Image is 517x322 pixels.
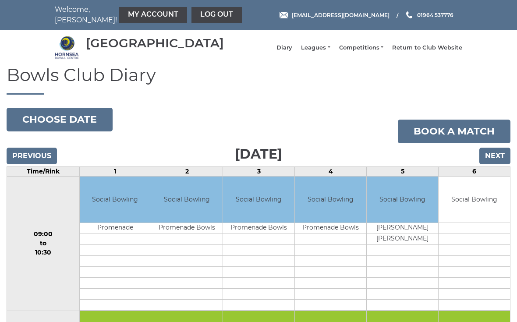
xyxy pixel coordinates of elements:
td: Social Bowling [151,177,223,223]
td: [PERSON_NAME] [367,234,438,244]
button: Choose date [7,108,113,131]
td: [PERSON_NAME] [367,223,438,234]
a: Return to Club Website [392,44,462,52]
a: Log out [191,7,242,23]
td: Social Bowling [439,177,510,223]
input: Previous [7,148,57,164]
a: Diary [276,44,292,52]
td: Promenade Bowls [223,223,294,234]
a: Book a match [398,120,510,143]
td: Promenade Bowls [295,223,366,234]
input: Next [479,148,510,164]
a: Leagues [301,44,330,52]
td: Social Bowling [367,177,438,223]
a: Email [EMAIL_ADDRESS][DOMAIN_NAME] [280,11,390,19]
a: Competitions [339,44,383,52]
td: Social Bowling [295,177,366,223]
td: 09:00 to 10:30 [7,177,80,311]
td: 5 [367,167,439,177]
a: My Account [119,7,187,23]
td: 2 [151,167,223,177]
h1: Bowls Club Diary [7,65,510,95]
td: Promenade Bowls [151,223,223,234]
img: Phone us [406,11,412,18]
span: [EMAIL_ADDRESS][DOMAIN_NAME] [292,11,390,18]
div: [GEOGRAPHIC_DATA] [86,36,224,50]
img: Email [280,12,288,18]
td: 6 [439,167,510,177]
td: Social Bowling [80,177,151,223]
img: Hornsea Bowls Centre [55,35,79,60]
span: 01964 537776 [417,11,453,18]
td: Time/Rink [7,167,80,177]
nav: Welcome, [PERSON_NAME]! [55,4,217,25]
td: 4 [295,167,367,177]
td: 3 [223,167,295,177]
td: Social Bowling [223,177,294,223]
a: Phone us 01964 537776 [405,11,453,19]
td: 1 [79,167,151,177]
td: Promenade [80,223,151,234]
